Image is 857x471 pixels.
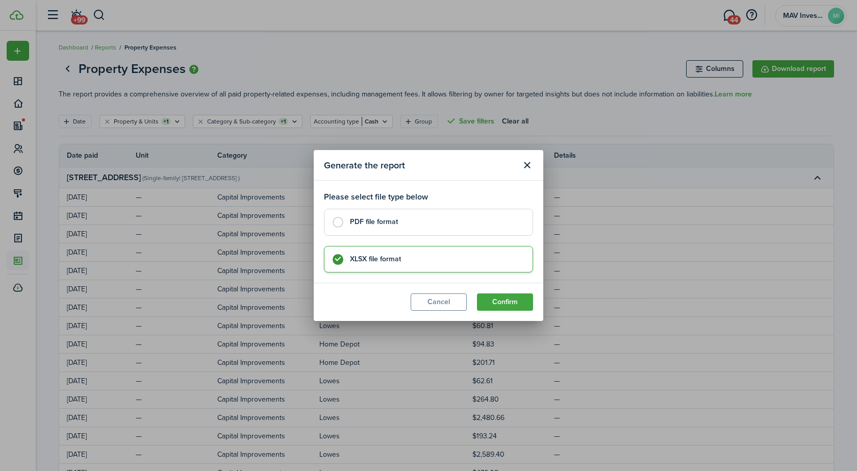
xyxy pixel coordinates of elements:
modal-title: Generate the report [324,155,516,175]
button: Confirm [477,293,533,311]
control-radio-card-title: XLSX file format [350,254,522,264]
p: Please select file type below [324,191,533,203]
button: Cancel [411,293,467,311]
button: Close modal [518,157,536,174]
control-radio-card-title: PDF file format [350,217,522,227]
